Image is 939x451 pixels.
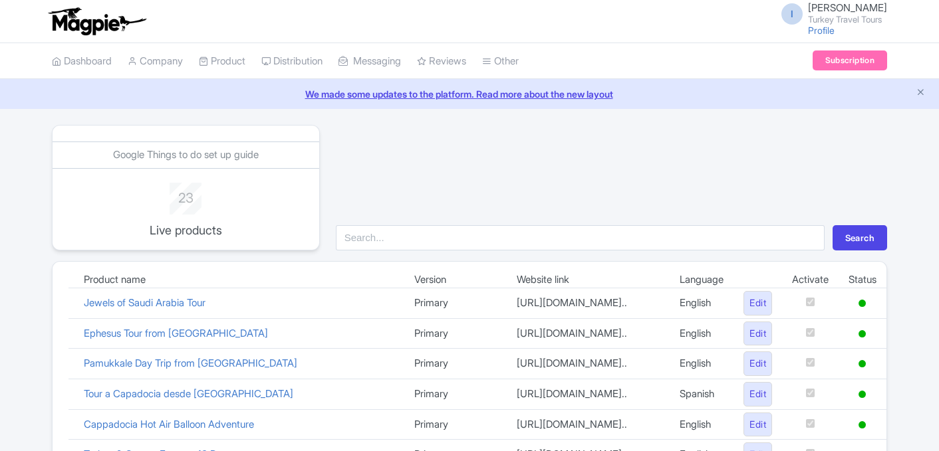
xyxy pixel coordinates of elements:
[52,43,112,80] a: Dashboard
[84,357,297,369] a: Pamukkale Day Trip from [GEOGRAPHIC_DATA]
[404,318,507,349] td: Primary
[743,291,772,316] a: Edit
[916,86,926,101] button: Close announcement
[743,351,772,376] a: Edit
[507,349,670,379] td: [URL][DOMAIN_NAME]..
[84,418,254,430] a: Cappadocia Hot Air Balloon Adventure
[670,318,734,349] td: English
[773,3,887,24] a: I [PERSON_NAME] Turkey Travel Tours
[8,87,931,101] a: We made some updates to the platform. Read more about the new layout
[507,409,670,440] td: [URL][DOMAIN_NAME]..
[404,288,507,319] td: Primary
[808,1,887,14] span: [PERSON_NAME]
[808,25,835,36] a: Profile
[45,7,148,36] img: logo-ab69f6fb50320c5b225c76a69d11143b.png
[743,412,772,437] a: Edit
[839,272,886,288] td: Status
[743,321,772,346] a: Edit
[113,148,259,161] a: Google Things to do set up guide
[417,43,466,80] a: Reviews
[507,379,670,409] td: [URL][DOMAIN_NAME]..
[670,379,734,409] td: Spanish
[482,43,519,80] a: Other
[670,349,734,379] td: English
[128,43,183,80] a: Company
[261,43,323,80] a: Distribution
[833,225,887,250] button: Search
[507,272,670,288] td: Website link
[813,50,887,70] a: Subscription
[404,379,507,409] td: Primary
[404,272,507,288] td: Version
[743,382,772,406] a: Edit
[84,296,205,309] a: Jewels of Saudi Arabia Tour
[338,43,401,80] a: Messaging
[404,349,507,379] td: Primary
[808,15,887,24] small: Turkey Travel Tours
[199,43,245,80] a: Product
[404,409,507,440] td: Primary
[670,288,734,319] td: English
[670,272,734,288] td: Language
[131,221,240,239] p: Live products
[507,288,670,319] td: [URL][DOMAIN_NAME]..
[507,318,670,349] td: [URL][DOMAIN_NAME]..
[84,387,293,400] a: Tour a Capadocia desde [GEOGRAPHIC_DATA]
[782,272,839,288] td: Activate
[781,3,803,25] span: I
[670,409,734,440] td: English
[336,225,825,250] input: Search...
[84,327,268,339] a: Ephesus Tour from [GEOGRAPHIC_DATA]
[131,183,240,208] div: 23
[74,272,404,288] td: Product name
